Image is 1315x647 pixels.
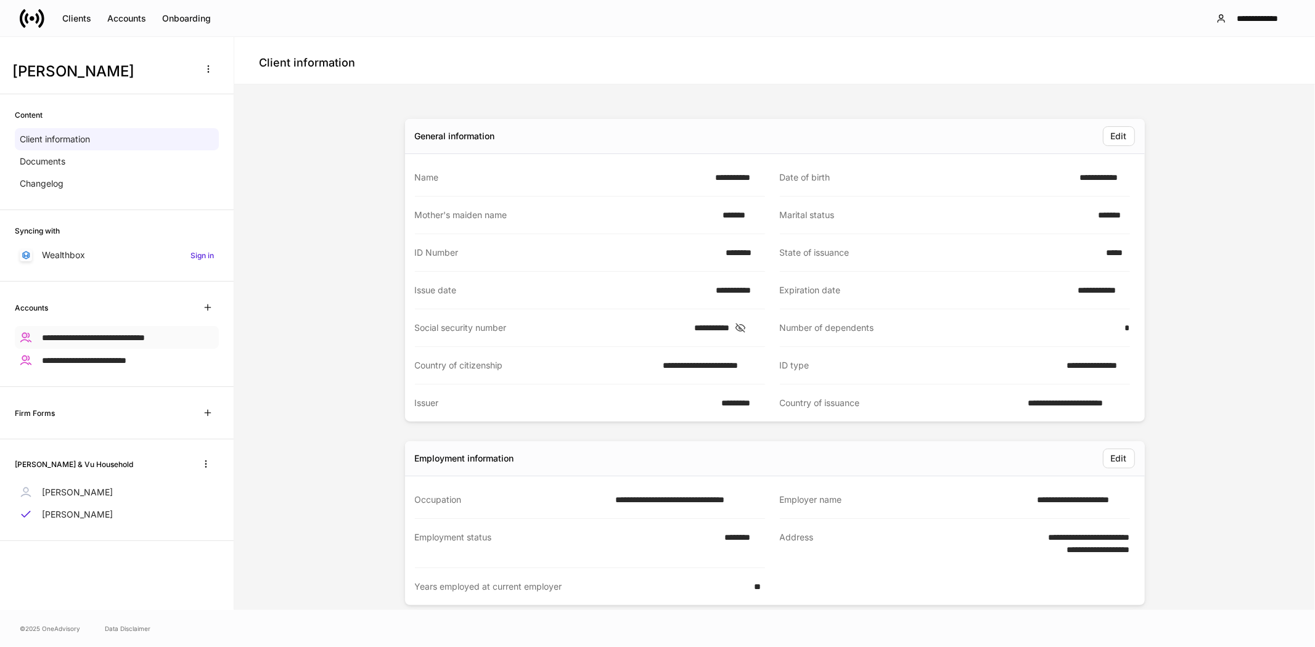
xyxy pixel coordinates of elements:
[415,171,708,184] div: Name
[154,9,219,28] button: Onboarding
[15,458,133,470] h6: [PERSON_NAME] & Vu Household
[15,481,219,503] a: [PERSON_NAME]
[1111,454,1127,463] div: Edit
[415,284,709,296] div: Issue date
[42,486,113,498] p: [PERSON_NAME]
[15,407,55,419] h6: Firm Forms
[54,9,99,28] button: Clients
[259,55,355,70] h4: Client information
[20,133,90,145] p: Client information
[415,246,719,259] div: ID Number
[1103,126,1135,146] button: Edit
[15,302,48,314] h6: Accounts
[15,244,219,266] a: WealthboxSign in
[15,225,60,237] h6: Syncing with
[415,359,656,372] div: Country of citizenship
[99,9,154,28] button: Accounts
[780,171,1073,184] div: Date of birth
[15,128,219,150] a: Client information
[190,250,214,261] h6: Sign in
[162,14,211,23] div: Onboarding
[20,624,80,633] span: © 2025 OneAdvisory
[42,508,113,521] p: [PERSON_NAME]
[15,173,219,195] a: Changelog
[415,209,716,221] div: Mother's maiden name
[12,62,190,81] h3: [PERSON_NAME]
[415,580,747,593] div: Years employed at current employer
[415,130,495,142] div: General information
[780,397,1021,409] div: Country of issuance
[780,322,1117,334] div: Number of dependents
[15,150,219,173] a: Documents
[42,249,85,261] p: Wealthbox
[107,14,146,23] div: Accounts
[780,359,1060,372] div: ID type
[780,246,1099,259] div: State of issuance
[105,624,150,633] a: Data Disclaimer
[780,531,1017,556] div: Address
[780,284,1070,296] div: Expiration date
[20,177,63,190] p: Changelog
[15,503,219,526] a: [PERSON_NAME]
[1103,449,1135,468] button: Edit
[415,322,687,334] div: Social security number
[415,531,718,555] div: Employment status
[415,494,608,506] div: Occupation
[415,452,514,465] div: Employment information
[1111,132,1127,140] div: Edit
[15,109,43,121] h6: Content
[62,14,91,23] div: Clients
[780,209,1091,221] div: Marital status
[780,494,1030,506] div: Employer name
[415,397,714,409] div: Issuer
[20,155,65,168] p: Documents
